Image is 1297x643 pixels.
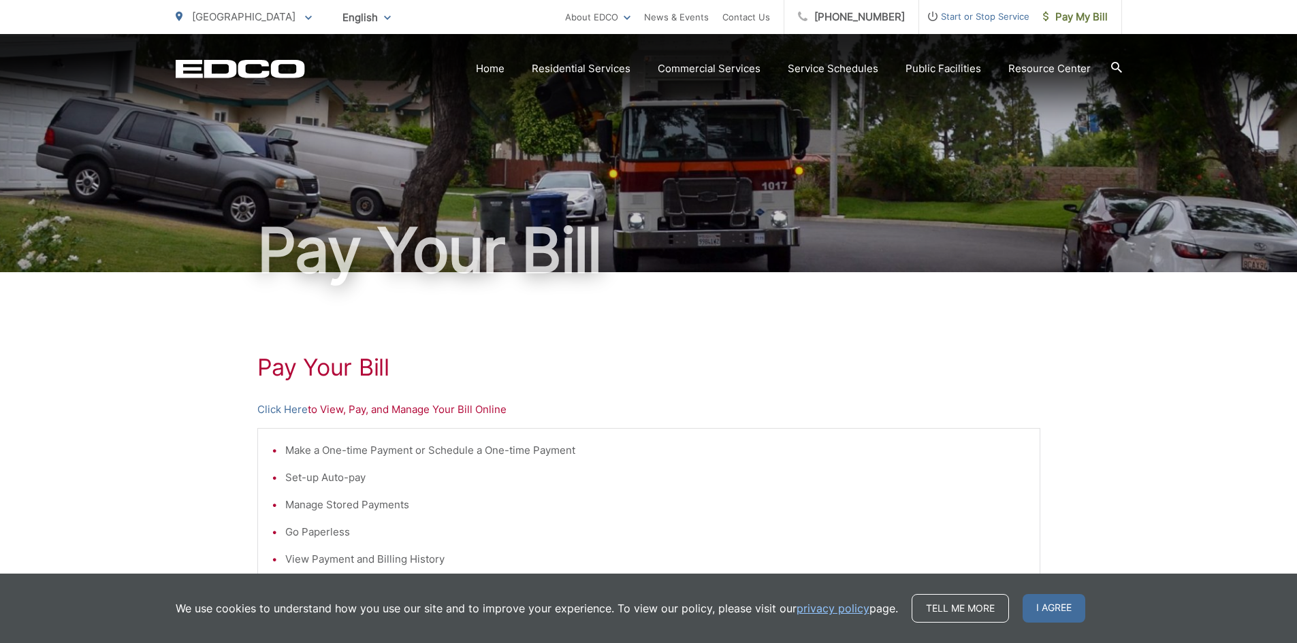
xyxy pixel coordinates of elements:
[285,524,1026,540] li: Go Paperless
[1023,594,1085,623] span: I agree
[644,9,709,25] a: News & Events
[1043,9,1108,25] span: Pay My Bill
[906,61,981,77] a: Public Facilities
[722,9,770,25] a: Contact Us
[476,61,505,77] a: Home
[658,61,760,77] a: Commercial Services
[257,401,1040,418] p: to View, Pay, and Manage Your Bill Online
[788,61,878,77] a: Service Schedules
[257,354,1040,381] h1: Pay Your Bill
[257,401,308,418] a: Click Here
[176,59,305,78] a: EDCD logo. Return to the homepage.
[332,5,401,29] span: English
[285,497,1026,513] li: Manage Stored Payments
[192,10,295,23] span: [GEOGRAPHIC_DATA]
[285,442,1026,459] li: Make a One-time Payment or Schedule a One-time Payment
[565,9,630,25] a: About EDCO
[176,216,1122,284] h1: Pay Your Bill
[285,469,1026,486] li: Set-up Auto-pay
[285,551,1026,567] li: View Payment and Billing History
[1008,61,1091,77] a: Resource Center
[797,600,869,616] a: privacy policy
[176,600,898,616] p: We use cookies to understand how you use our site and to improve your experience. To view our pol...
[912,594,1009,623] a: Tell me more
[532,61,630,77] a: Residential Services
